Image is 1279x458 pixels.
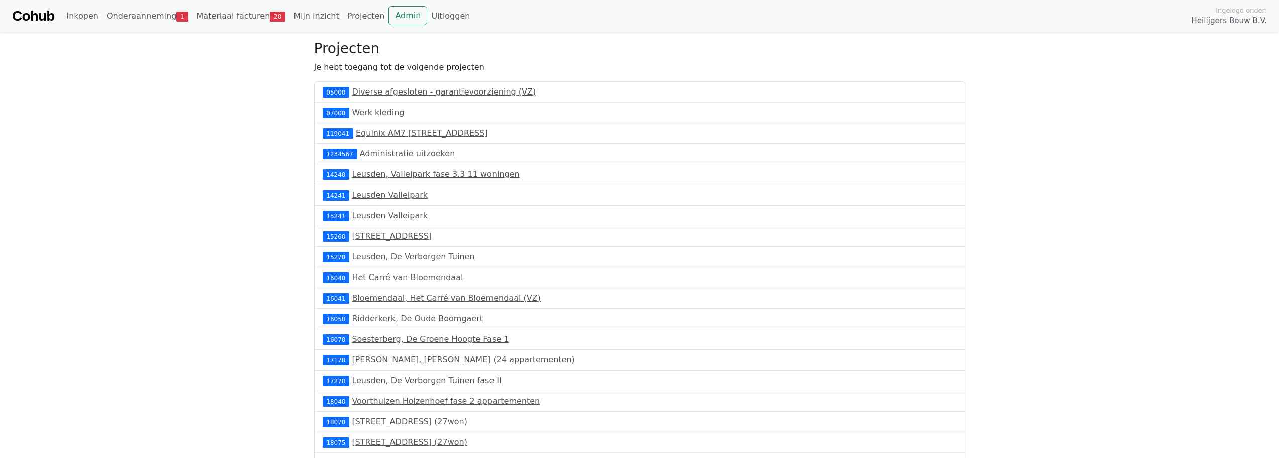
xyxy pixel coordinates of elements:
[176,12,188,22] span: 1
[352,314,483,323] a: Ridderkerk, De Oude Boomgaert
[343,6,389,26] a: Projecten
[352,190,428,200] a: Leusden Valleipark
[289,6,343,26] a: Mijn inzicht
[323,396,350,406] div: 18040
[360,149,455,158] a: Administratie uitzoeken
[352,231,432,241] a: [STREET_ADDRESS]
[352,376,501,385] a: Leusden, De Verborgen Tuinen fase II
[323,128,353,138] div: 119041
[314,40,965,57] h3: Projecten
[323,87,350,97] div: 05000
[323,149,357,159] div: 1234567
[352,355,574,364] a: [PERSON_NAME], [PERSON_NAME] (24 appartementen)
[323,272,350,283] div: 16040
[12,4,54,28] a: Cohub
[352,334,509,344] a: Soesterberg, De Groene Hoogte Fase 1
[356,128,488,138] a: Equinix AM7 [STREET_ADDRESS]
[1191,15,1267,27] span: Heilijgers Bouw B.V.
[352,211,428,220] a: Leusden Valleipark
[388,6,427,25] a: Admin
[323,252,350,262] div: 15270
[352,396,540,406] a: Voorthuizen Holzenhoef fase 2 appartementen
[1216,6,1267,15] span: Ingelogd onder:
[352,252,474,261] a: Leusden, De Verborgen Tuinen
[323,314,350,324] div: 16050
[352,87,536,97] a: Diverse afgesloten - garantievoorziening (VZ)
[192,6,290,26] a: Materiaal facturen20
[323,417,350,427] div: 18070
[352,293,540,303] a: Bloemendaal, Het Carré van Bloemendaal (VZ)
[323,334,350,344] div: 16070
[352,108,404,117] a: Werk kleding
[427,6,474,26] a: Uitloggen
[270,12,285,22] span: 20
[62,6,102,26] a: Inkopen
[103,6,192,26] a: Onderaanneming1
[352,417,467,426] a: [STREET_ADDRESS] (27won)
[323,108,350,118] div: 07000
[323,190,350,200] div: 14241
[314,61,965,73] p: Je hebt toegang tot de volgende projecten
[323,376,350,386] div: 17270
[323,211,350,221] div: 15241
[323,293,350,303] div: 16041
[352,272,463,282] a: Het Carré van Bloemendaal
[352,169,519,179] a: Leusden, Valleipark fase 3.3 11 woningen
[352,437,467,447] a: [STREET_ADDRESS] (27won)
[323,169,350,179] div: 14240
[323,437,350,447] div: 18075
[323,355,350,365] div: 17170
[323,231,350,241] div: 15260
